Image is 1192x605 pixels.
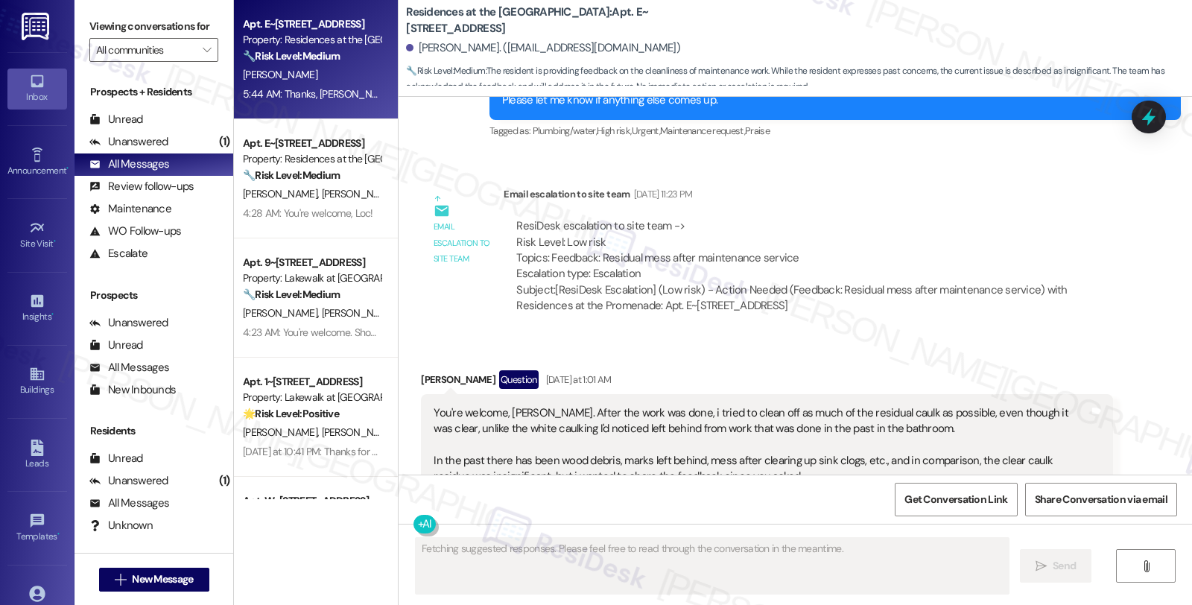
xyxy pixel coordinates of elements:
div: Property: Lakewalk at [GEOGRAPHIC_DATA] [243,390,381,405]
button: Share Conversation via email [1025,483,1177,516]
div: Prospects + Residents [74,84,233,100]
button: Send [1020,549,1092,583]
div: (1) [215,130,234,153]
div: Maintenance [89,201,171,217]
div: [DATE] 11:23 PM [630,186,693,202]
span: [PERSON_NAME] [322,425,401,439]
a: Buildings [7,361,67,402]
span: [PERSON_NAME] [322,306,396,320]
span: Plumbing/water , [533,124,597,137]
div: Apt. E~[STREET_ADDRESS] [243,16,381,32]
span: • [54,236,56,247]
div: Property: Residences at the [GEOGRAPHIC_DATA] [243,32,381,48]
a: Insights • [7,288,67,329]
strong: 🔧 Risk Level: Medium [243,288,340,301]
i:  [1141,560,1152,572]
div: All Messages [89,495,169,511]
span: • [66,163,69,174]
button: Get Conversation Link [895,483,1017,516]
div: Tagged as: [489,120,1181,142]
i:  [1036,560,1047,572]
div: Apt. E~[STREET_ADDRESS] [243,136,381,151]
div: Unanswered [89,134,168,150]
div: WO Follow-ups [89,224,181,239]
strong: 🌟 Risk Level: Positive [243,407,339,420]
div: Apt. W~[STREET_ADDRESS] [243,493,381,509]
div: Escalate [89,246,148,262]
div: Property: Residences at the [GEOGRAPHIC_DATA] [243,151,381,167]
div: Question [499,370,539,389]
span: Praise [745,124,770,137]
strong: 🔧 Risk Level: Medium [243,49,340,63]
span: [PERSON_NAME] [243,306,322,320]
div: Review follow-ups [89,179,194,194]
span: Maintenance request , [660,124,745,137]
div: Subject: [ResiDesk Escalation] (Low risk) - Action Needed (Feedback: Residual mess after maintena... [516,282,1100,314]
span: Get Conversation Link [904,492,1007,507]
i:  [115,574,126,586]
span: Send [1053,558,1076,574]
div: 4:28 AM: You're welcome, Loc! [243,206,373,220]
div: Unknown [89,518,153,533]
span: • [57,529,60,539]
div: Unread [89,112,143,127]
div: [DATE] at 1:01 AM [542,372,612,387]
b: Residences at the [GEOGRAPHIC_DATA]: Apt. E~[STREET_ADDRESS] [406,4,704,37]
a: Site Visit • [7,215,67,256]
div: ResiDesk escalation to site team -> Risk Level: Low risk Topics: Feedback: Residual mess after ma... [516,218,1100,282]
a: Templates • [7,508,67,548]
span: : The resident is providing feedback on the cleanliness of maintenance work. While the resident e... [406,63,1192,95]
span: New Message [132,571,193,587]
span: Share Conversation via email [1035,492,1167,507]
div: Email escalation to site team [434,219,492,267]
span: [PERSON_NAME] [243,68,317,81]
div: [PERSON_NAME] [421,370,1112,394]
a: Inbox [7,69,67,109]
div: [PERSON_NAME]. ([EMAIL_ADDRESS][DOMAIN_NAME]) [406,40,680,56]
div: (1) [215,469,234,492]
span: [PERSON_NAME] [322,187,396,200]
img: ResiDesk Logo [22,13,52,40]
a: Leads [7,435,67,475]
div: Apt. 9~[STREET_ADDRESS] [243,255,381,270]
i:  [203,44,211,56]
div: Property: Lakewalk at [GEOGRAPHIC_DATA] [243,270,381,286]
div: Unread [89,338,143,353]
div: All Messages [89,360,169,376]
div: You're welcome, [PERSON_NAME]. After the work was done, i tried to clean off as much of the resid... [434,405,1088,517]
span: • [51,309,54,320]
div: All Messages [89,156,169,172]
div: Unanswered [89,315,168,331]
span: [PERSON_NAME] [243,187,322,200]
strong: 🔧 Risk Level: Medium [243,168,340,182]
strong: 🔧 Risk Level: Medium [406,65,485,77]
div: Unread [89,451,143,466]
div: 5:44 AM: Thanks, [PERSON_NAME]! [243,87,396,101]
div: Prospects [74,288,233,303]
div: Residents [74,423,233,439]
input: All communities [96,38,194,62]
div: Apt. 1~[STREET_ADDRESS] [243,374,381,390]
div: New Inbounds [89,382,176,398]
span: [PERSON_NAME] [243,425,322,439]
span: High risk , [597,124,632,137]
label: Viewing conversations for [89,15,218,38]
textarea: Fetching suggested responses. Please feel free to read through the conversation in the meantime. [416,538,1009,594]
div: Email escalation to site team [504,186,1112,207]
div: 4:23 AM: You're welcome. Should you have other concerns, please feel free to reach out. Have a wo... [243,326,723,339]
button: New Message [99,568,209,592]
div: Unanswered [89,473,168,489]
span: Urgent , [632,124,660,137]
